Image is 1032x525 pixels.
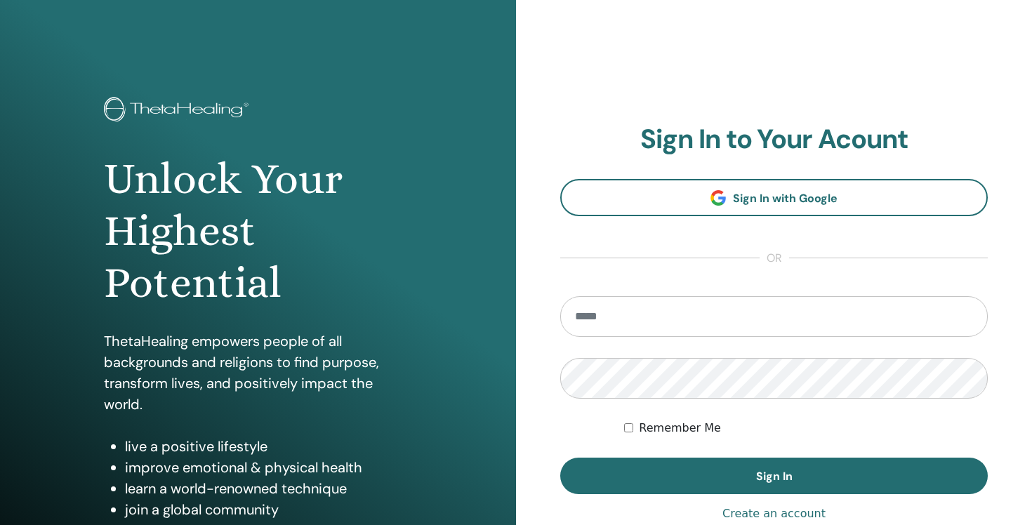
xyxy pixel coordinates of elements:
[639,420,721,437] label: Remember Me
[125,478,413,499] li: learn a world-renowned technique
[104,331,413,415] p: ThetaHealing empowers people of all backgrounds and religions to find purpose, transform lives, a...
[125,457,413,478] li: improve emotional & physical health
[560,179,988,216] a: Sign In with Google
[125,436,413,457] li: live a positive lifestyle
[756,469,793,484] span: Sign In
[104,153,413,310] h1: Unlock Your Highest Potential
[733,191,838,206] span: Sign In with Google
[760,250,789,267] span: or
[722,505,826,522] a: Create an account
[560,458,988,494] button: Sign In
[624,420,988,437] div: Keep me authenticated indefinitely or until I manually logout
[560,124,988,156] h2: Sign In to Your Acount
[125,499,413,520] li: join a global community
